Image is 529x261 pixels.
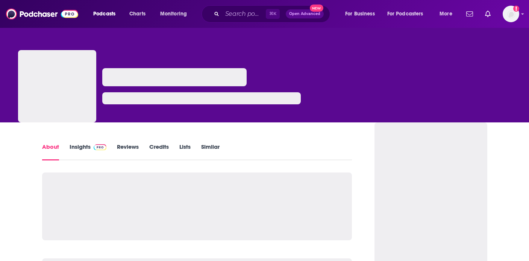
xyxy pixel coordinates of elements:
[6,7,78,21] img: Podchaser - Follow, Share and Rate Podcasts
[440,9,452,19] span: More
[129,9,146,19] span: Charts
[289,12,320,16] span: Open Advanced
[179,143,191,160] a: Lists
[503,6,519,22] button: Show profile menu
[310,5,323,12] span: New
[286,9,324,18] button: Open AdvancedNew
[503,6,519,22] img: User Profile
[266,9,280,19] span: ⌘ K
[155,8,197,20] button: open menu
[340,8,384,20] button: open menu
[160,9,187,19] span: Monitoring
[42,143,59,160] a: About
[482,8,494,20] a: Show notifications dropdown
[387,9,423,19] span: For Podcasters
[93,9,115,19] span: Podcasts
[201,143,220,160] a: Similar
[117,143,139,160] a: Reviews
[94,144,107,150] img: Podchaser Pro
[513,6,519,12] svg: Add a profile image
[503,6,519,22] span: Logged in as antonettefrontgate
[434,8,462,20] button: open menu
[124,8,150,20] a: Charts
[222,8,266,20] input: Search podcasts, credits, & more...
[209,5,337,23] div: Search podcasts, credits, & more...
[88,8,125,20] button: open menu
[382,8,434,20] button: open menu
[463,8,476,20] a: Show notifications dropdown
[345,9,375,19] span: For Business
[149,143,169,160] a: Credits
[70,143,107,160] a: InsightsPodchaser Pro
